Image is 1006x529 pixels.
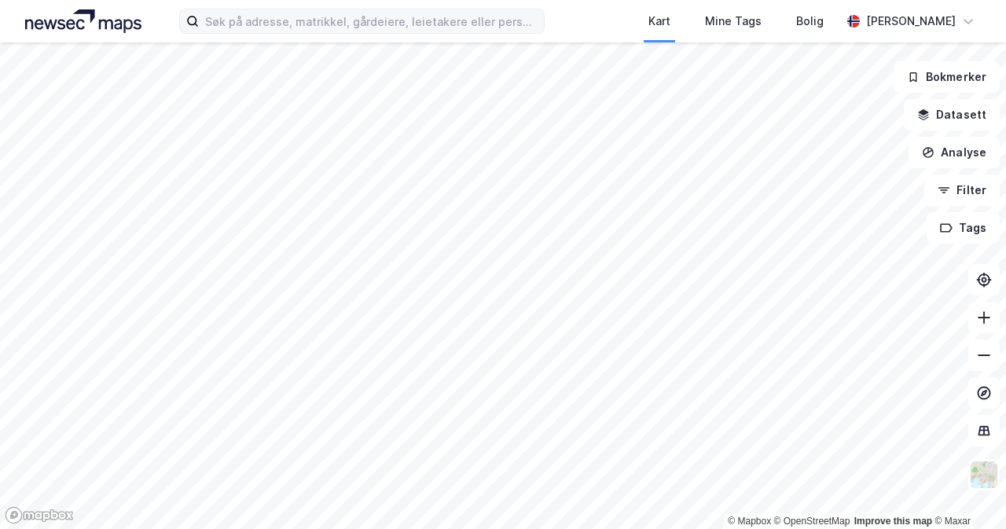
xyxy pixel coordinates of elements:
[25,9,141,33] img: logo.a4113a55bc3d86da70a041830d287a7e.svg
[199,9,544,33] input: Søk på adresse, matrikkel, gårdeiere, leietakere eller personer
[705,12,762,31] div: Mine Tags
[866,12,956,31] div: [PERSON_NAME]
[648,12,670,31] div: Kart
[796,12,824,31] div: Bolig
[927,454,1006,529] iframe: Chat Widget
